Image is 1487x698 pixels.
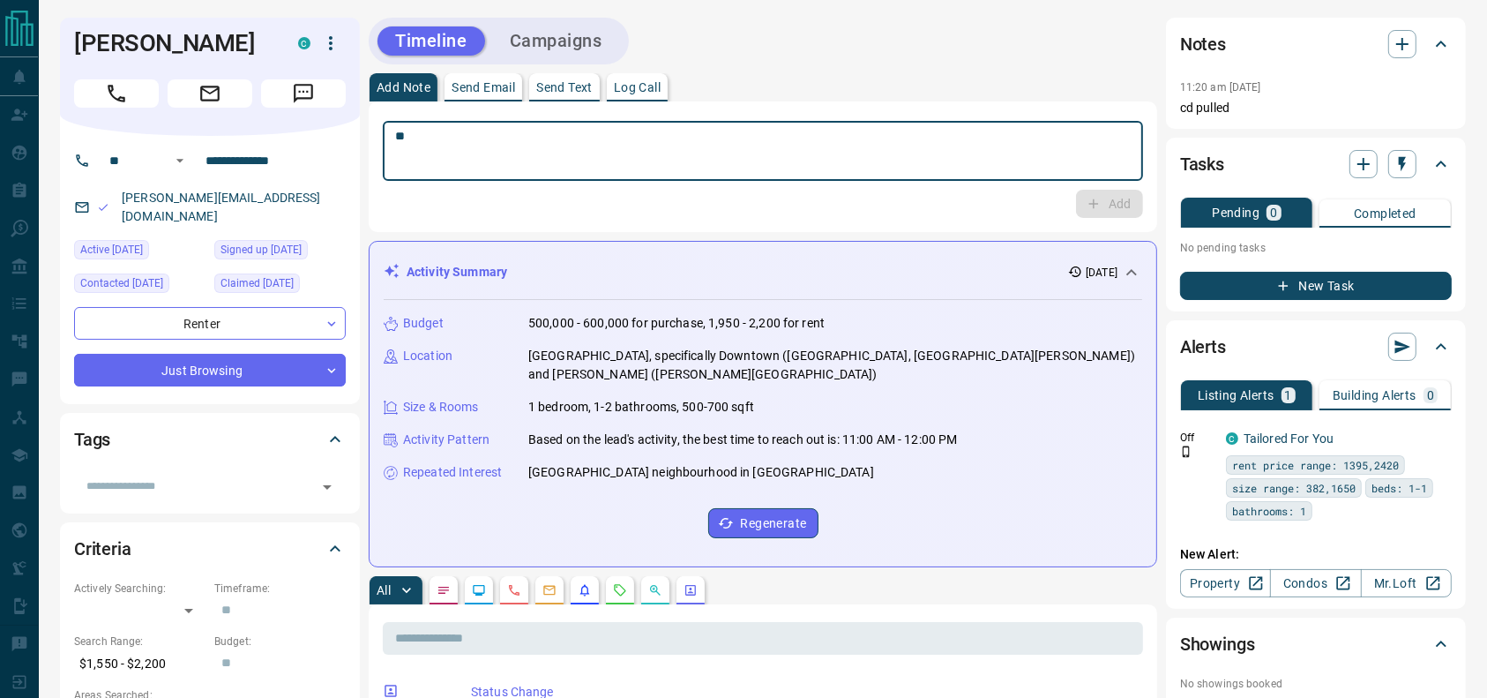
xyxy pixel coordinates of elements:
[1232,479,1356,497] span: size range: 382,1650
[74,274,205,298] div: Fri Aug 08 2025
[1180,30,1226,58] h2: Notes
[452,81,515,94] p: Send Email
[1427,389,1434,402] p: 0
[122,191,321,223] a: [PERSON_NAME][EMAIL_ADDRESS][DOMAIN_NAME]
[80,274,163,292] span: Contacted [DATE]
[1361,569,1452,597] a: Mr.Loft
[528,314,825,333] p: 500,000 - 600,000 for purchase, 1,950 - 2,200 for rent
[74,307,346,340] div: Renter
[74,79,159,108] span: Call
[74,418,346,461] div: Tags
[708,508,818,538] button: Regenerate
[168,79,252,108] span: Email
[536,81,593,94] p: Send Text
[1180,23,1452,65] div: Notes
[1180,326,1452,368] div: Alerts
[377,81,430,94] p: Add Note
[74,29,272,57] h1: [PERSON_NAME]
[97,201,109,214] svg: Email Valid
[315,475,340,499] button: Open
[437,583,451,597] svg: Notes
[1180,333,1226,361] h2: Alerts
[1180,150,1224,178] h2: Tasks
[1180,81,1261,94] p: 11:20 am [DATE]
[1371,479,1427,497] span: beds: 1-1
[1180,235,1452,261] p: No pending tasks
[298,37,310,49] div: condos.ca
[648,583,662,597] svg: Opportunities
[472,583,486,597] svg: Lead Browsing Activity
[528,463,874,482] p: [GEOGRAPHIC_DATA] neighbourhood in [GEOGRAPHIC_DATA]
[377,584,391,597] p: All
[220,241,302,259] span: Signed up [DATE]
[214,240,346,265] div: Fri Aug 08 2025
[528,347,1142,384] p: [GEOGRAPHIC_DATA], specifically Downtown ([GEOGRAPHIC_DATA], [GEOGRAPHIC_DATA][PERSON_NAME]) and ...
[1180,143,1452,185] div: Tasks
[1198,389,1274,402] p: Listing Alerts
[613,583,627,597] svg: Requests
[74,535,131,563] h2: Criteria
[220,274,294,292] span: Claimed [DATE]
[403,398,479,417] p: Size & Rooms
[1180,272,1452,300] button: New Task
[1333,389,1416,402] p: Building Alerts
[403,314,444,333] p: Budget
[1232,502,1306,520] span: bathrooms: 1
[507,583,521,597] svg: Calls
[407,263,507,281] p: Activity Summary
[614,81,661,94] p: Log Call
[1180,430,1215,446] p: Off
[1270,569,1361,597] a: Condos
[1285,389,1292,402] p: 1
[542,583,557,597] svg: Emails
[377,26,485,56] button: Timeline
[1180,676,1452,692] p: No showings booked
[80,241,143,259] span: Active [DATE]
[684,583,698,597] svg: Agent Actions
[1180,569,1271,597] a: Property
[74,649,205,679] p: $1,550 - $2,200
[1232,456,1399,474] span: rent price range: 1395,2420
[528,398,754,417] p: 1 bedroom, 1-2 bathrooms, 500-700 sqft
[1270,206,1277,219] p: 0
[403,463,502,482] p: Repeated Interest
[1212,206,1259,219] p: Pending
[214,581,346,597] p: Timeframe:
[528,431,958,449] p: Based on the lead's activity, the best time to reach out is: 11:00 AM - 12:00 PM
[384,256,1142,289] div: Activity Summary[DATE]
[403,347,452,365] p: Location
[1226,432,1238,445] div: condos.ca
[1244,432,1334,446] a: Tailored For You
[1180,623,1452,665] div: Showings
[74,528,346,570] div: Criteria
[578,583,592,597] svg: Listing Alerts
[403,431,489,449] p: Activity Pattern
[1180,99,1452,117] p: cd pulled
[74,581,205,597] p: Actively Searching:
[1180,630,1255,658] h2: Showings
[74,240,205,265] div: Fri Aug 08 2025
[1086,265,1117,281] p: [DATE]
[1180,446,1192,458] svg: Push Notification Only
[214,274,346,298] div: Fri Aug 08 2025
[492,26,620,56] button: Campaigns
[1354,207,1416,220] p: Completed
[169,150,191,171] button: Open
[261,79,346,108] span: Message
[74,425,110,454] h2: Tags
[74,634,205,649] p: Search Range:
[1180,545,1452,564] p: New Alert:
[74,354,346,387] div: Just Browsing
[214,634,346,649] p: Budget:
